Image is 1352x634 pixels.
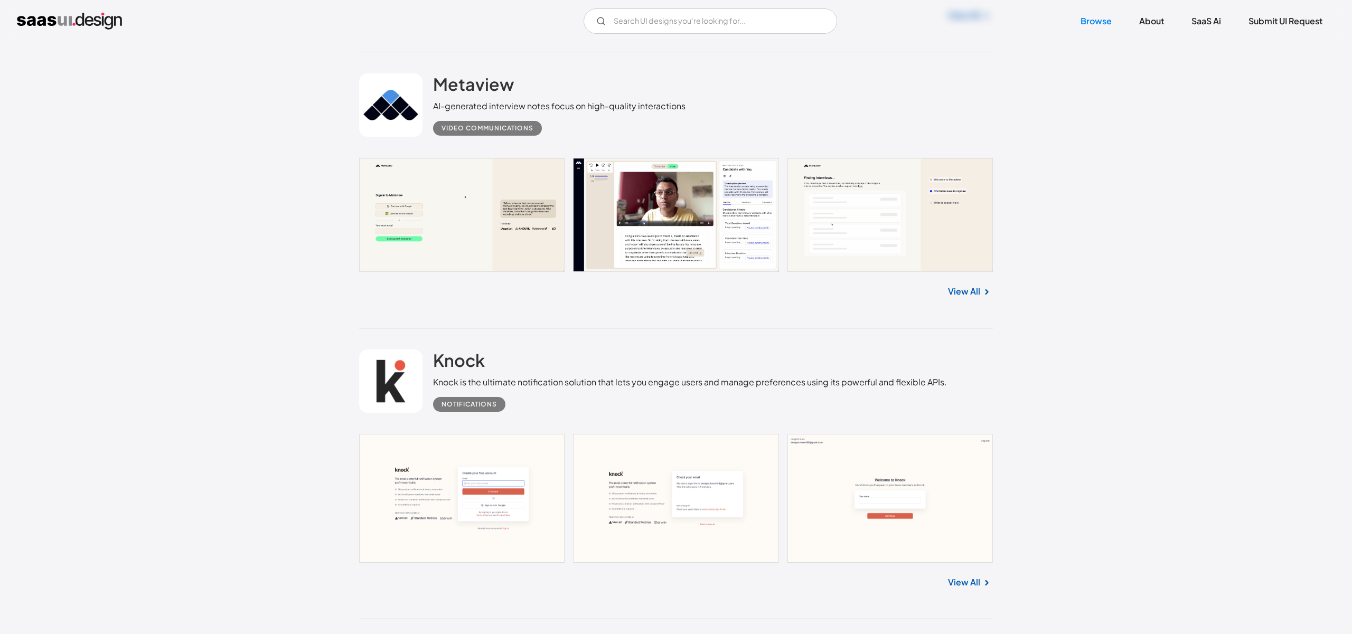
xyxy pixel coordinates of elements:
a: View All [948,285,980,298]
div: AI-generated interview notes focus on high-quality interactions [433,100,686,112]
a: SaaS Ai [1179,10,1234,33]
a: Submit UI Request [1236,10,1335,33]
a: Browse [1068,10,1124,33]
div: Video Communications [442,122,533,135]
a: About [1126,10,1177,33]
a: View All [948,576,980,589]
div: Notifications [442,398,497,411]
a: home [17,13,122,30]
h2: Metaview [433,73,514,94]
input: Search UI designs you're looking for... [584,8,837,34]
a: Knock [433,349,485,376]
form: Email Form [584,8,837,34]
h2: Knock [433,349,485,371]
div: Knock is the ultimate notification solution that lets you engage users and manage preferences usi... [433,376,947,389]
a: Metaview [433,73,514,100]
